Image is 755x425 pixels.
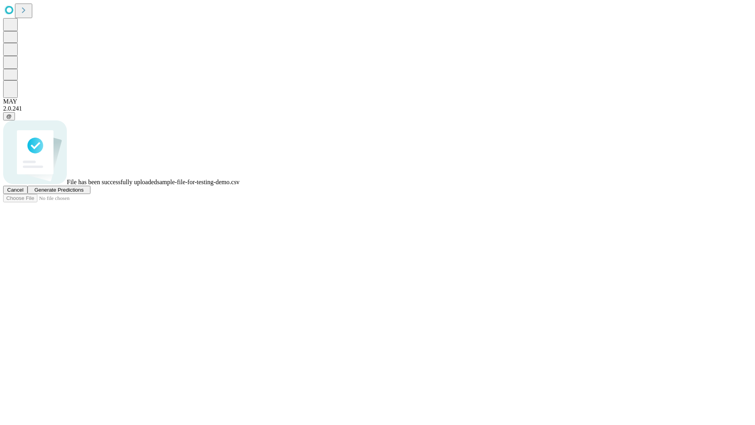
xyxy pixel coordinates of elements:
span: File has been successfully uploaded [67,179,157,185]
div: 2.0.241 [3,105,752,112]
button: @ [3,112,15,120]
button: Generate Predictions [28,186,90,194]
span: Generate Predictions [34,187,83,193]
span: sample-file-for-testing-demo.csv [157,179,239,185]
span: @ [6,113,12,119]
button: Cancel [3,186,28,194]
span: Cancel [7,187,24,193]
div: MAY [3,98,752,105]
